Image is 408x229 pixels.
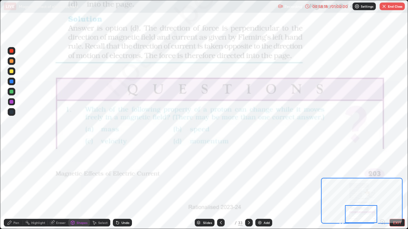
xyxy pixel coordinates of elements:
div: Undo [121,221,129,224]
div: 00:58:18 [311,4,329,8]
div: Highlight [31,221,45,224]
img: end-class-cross [382,4,387,9]
button: End Class [380,3,405,10]
div: Eraser [56,221,66,224]
div: Select [98,221,108,224]
img: class-settings-icons [354,4,360,9]
div: Shapes [76,221,87,224]
div: 13 [227,221,234,225]
img: add-slide-button [257,220,262,225]
button: EXIT [390,219,405,226]
div: Pen [13,221,19,224]
img: recording.375f2c34.svg [278,4,283,9]
p: LIVE [6,4,14,9]
p: Recording [284,4,302,9]
p: Magnetic effect of electric current [19,4,78,9]
div: 33 [238,220,243,226]
p: Settings [361,5,373,8]
div: Add [264,221,270,224]
div: / [235,221,237,225]
div: Slides [203,221,212,224]
div: / 01:00:00 [329,4,349,8]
